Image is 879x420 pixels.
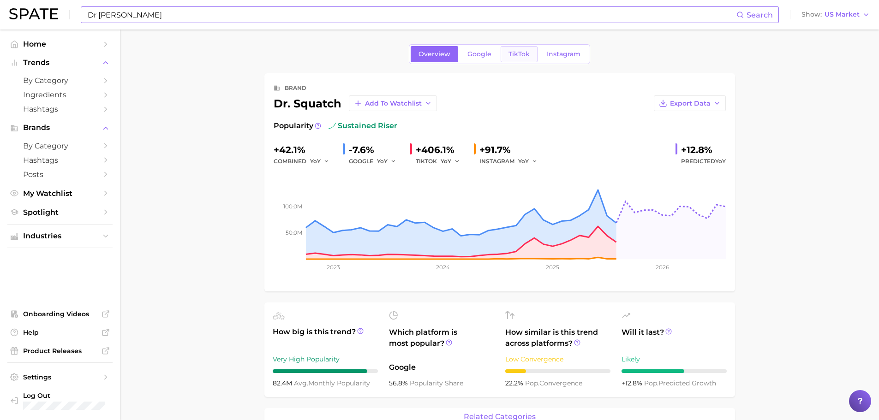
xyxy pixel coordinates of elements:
[23,105,97,113] span: Hashtags
[508,50,530,58] span: TikTok
[546,264,559,271] tspan: 2025
[467,50,491,58] span: Google
[460,46,499,62] a: Google
[274,156,336,167] div: combined
[825,12,860,17] span: US Market
[377,156,397,167] button: YoY
[349,95,437,111] button: Add to Watchlist
[389,379,410,387] span: 56.8%
[799,9,872,21] button: ShowUS Market
[505,369,610,373] div: 2 / 10
[441,156,460,167] button: YoY
[273,326,378,349] span: How big is this trend?
[327,264,340,271] tspan: 2023
[23,90,97,99] span: Ingredients
[7,121,113,135] button: Brands
[7,370,113,384] a: Settings
[23,156,97,165] span: Hashtags
[23,124,97,132] span: Brands
[411,46,458,62] a: Overview
[525,379,582,387] span: convergence
[525,379,539,387] abbr: popularity index
[747,11,773,19] span: Search
[23,373,97,381] span: Settings
[7,307,113,321] a: Onboarding Videos
[505,379,525,387] span: 22.2%
[329,122,336,130] img: sustained riser
[441,157,451,165] span: YoY
[655,264,669,271] tspan: 2026
[518,157,529,165] span: YoY
[23,347,97,355] span: Product Releases
[622,354,727,365] div: Likely
[681,142,726,157] div: +12.8%
[410,379,463,387] span: popularity share
[349,156,403,167] div: GOOGLE
[389,327,494,357] span: Which platform is most popular?
[7,73,113,88] a: by Category
[389,362,494,373] span: Google
[23,76,97,85] span: by Category
[23,189,97,198] span: My Watchlist
[23,391,105,400] span: Log Out
[518,156,538,167] button: YoY
[7,102,113,116] a: Hashtags
[23,142,97,150] span: by Category
[501,46,538,62] a: TikTok
[87,7,736,23] input: Search here for a brand, industry, or ingredient
[715,158,726,165] span: YoY
[547,50,580,58] span: Instagram
[274,95,437,111] div: dr. squatch
[644,379,658,387] abbr: popularity index
[505,327,610,349] span: How similar is this trend across platforms?
[7,229,113,243] button: Industries
[622,369,727,373] div: 6 / 10
[273,369,378,373] div: 9 / 10
[416,142,466,157] div: +406.1%
[479,156,544,167] div: INSTAGRAM
[7,167,113,182] a: Posts
[365,100,422,107] span: Add to Watchlist
[622,327,727,349] span: Will it last?
[274,120,313,131] span: Popularity
[419,50,450,58] span: Overview
[654,95,726,111] button: Export Data
[670,100,711,107] span: Export Data
[23,208,97,217] span: Spotlight
[23,232,97,240] span: Industries
[7,56,113,70] button: Trends
[801,12,822,17] span: Show
[644,379,716,387] span: predicted growth
[329,120,397,131] span: sustained riser
[7,37,113,51] a: Home
[7,344,113,358] a: Product Releases
[23,170,97,179] span: Posts
[349,142,403,157] div: -7.6%
[479,142,544,157] div: +91.7%
[7,325,113,339] a: Help
[294,379,370,387] span: monthly popularity
[310,156,330,167] button: YoY
[416,156,466,167] div: TIKTOK
[7,153,113,167] a: Hashtags
[505,354,610,365] div: Low Convergence
[310,157,321,165] span: YoY
[23,328,97,337] span: Help
[273,354,378,365] div: Very High Popularity
[436,264,450,271] tspan: 2024
[7,205,113,219] a: Spotlight
[274,142,336,157] div: +42.1%
[7,389,113,413] a: Log out. Currently logged in with e-mail staiger.e@pg.com.
[377,157,388,165] span: YoY
[539,46,588,62] a: Instagram
[9,8,58,19] img: SPATE
[7,139,113,153] a: by Category
[273,379,294,387] span: 82.4m
[23,40,97,48] span: Home
[681,156,726,167] span: Predicted
[7,186,113,201] a: My Watchlist
[622,379,644,387] span: +12.8%
[7,88,113,102] a: Ingredients
[23,59,97,67] span: Trends
[285,83,306,94] div: brand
